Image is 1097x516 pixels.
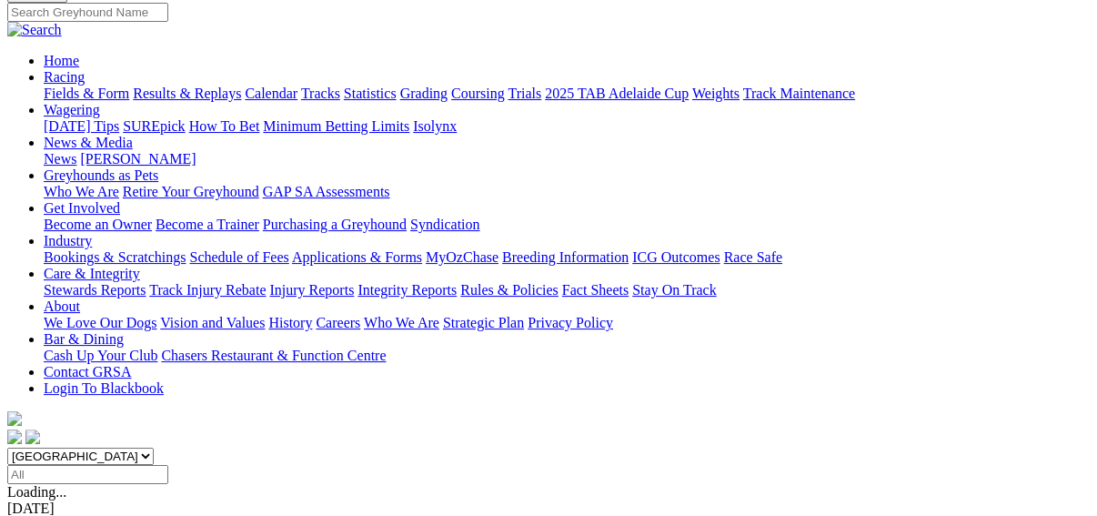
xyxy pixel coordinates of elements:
[7,484,66,500] span: Loading...
[44,282,1090,298] div: Care & Integrity
[443,315,524,330] a: Strategic Plan
[44,249,1090,266] div: Industry
[269,282,354,298] a: Injury Reports
[44,184,119,199] a: Who We Are
[263,217,407,232] a: Purchasing a Greyhound
[357,282,457,298] a: Integrity Reports
[44,118,1090,135] div: Wagering
[400,86,448,101] a: Grading
[7,22,62,38] img: Search
[123,118,185,134] a: SUREpick
[25,430,40,444] img: twitter.svg
[562,282,629,298] a: Fact Sheets
[502,249,629,265] a: Breeding Information
[344,86,397,101] a: Statistics
[44,184,1090,200] div: Greyhounds as Pets
[263,184,390,199] a: GAP SA Assessments
[44,380,164,396] a: Login To Blackbook
[44,118,119,134] a: [DATE] Tips
[44,135,133,150] a: News & Media
[292,249,422,265] a: Applications & Forms
[508,86,541,101] a: Trials
[44,249,186,265] a: Bookings & Scratchings
[44,200,120,216] a: Get Involved
[44,167,158,183] a: Greyhounds as Pets
[133,86,241,101] a: Results & Replays
[545,86,689,101] a: 2025 TAB Adelaide Cup
[156,217,259,232] a: Become a Trainer
[44,233,92,248] a: Industry
[123,184,259,199] a: Retire Your Greyhound
[7,411,22,426] img: logo-grsa-white.png
[413,118,457,134] a: Isolynx
[44,151,76,167] a: News
[44,282,146,298] a: Stewards Reports
[723,249,781,265] a: Race Safe
[80,151,196,167] a: [PERSON_NAME]
[451,86,505,101] a: Coursing
[7,3,168,22] input: Search
[44,331,124,347] a: Bar & Dining
[161,348,386,363] a: Chasers Restaurant & Function Centre
[44,69,85,85] a: Racing
[44,364,131,379] a: Contact GRSA
[316,315,360,330] a: Careers
[189,249,288,265] a: Schedule of Fees
[44,315,1090,331] div: About
[44,315,156,330] a: We Love Our Dogs
[268,315,312,330] a: History
[460,282,559,298] a: Rules & Policies
[7,430,22,444] img: facebook.svg
[189,118,260,134] a: How To Bet
[44,348,1090,364] div: Bar & Dining
[528,315,613,330] a: Privacy Policy
[44,348,157,363] a: Cash Up Your Club
[301,86,340,101] a: Tracks
[44,151,1090,167] div: News & Media
[245,86,297,101] a: Calendar
[263,118,409,134] a: Minimum Betting Limits
[160,315,265,330] a: Vision and Values
[44,102,100,117] a: Wagering
[149,282,266,298] a: Track Injury Rebate
[743,86,855,101] a: Track Maintenance
[44,298,80,314] a: About
[44,53,79,68] a: Home
[44,266,140,281] a: Care & Integrity
[7,465,168,484] input: Select date
[426,249,498,265] a: MyOzChase
[692,86,740,101] a: Weights
[44,86,1090,102] div: Racing
[44,86,129,101] a: Fields & Form
[410,217,479,232] a: Syndication
[44,217,1090,233] div: Get Involved
[632,282,716,298] a: Stay On Track
[364,315,439,330] a: Who We Are
[632,249,720,265] a: ICG Outcomes
[44,217,152,232] a: Become an Owner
